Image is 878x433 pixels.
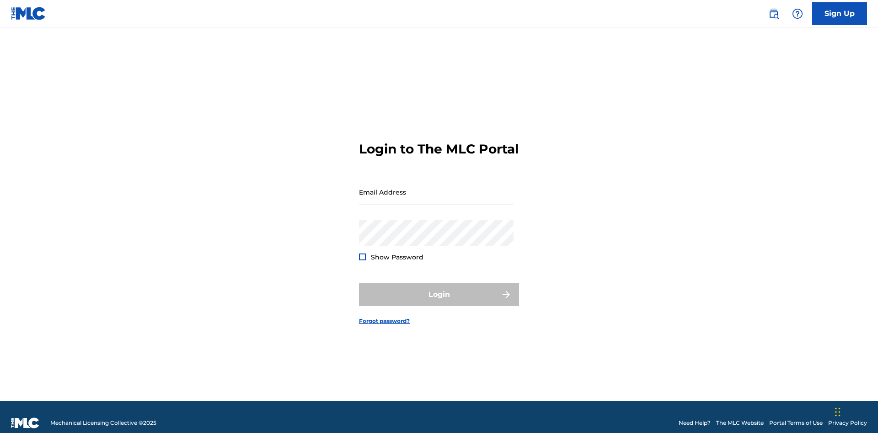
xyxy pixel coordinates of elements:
[792,8,803,19] img: help
[716,419,764,427] a: The MLC Website
[359,317,410,325] a: Forgot password?
[11,7,46,20] img: MLC Logo
[769,419,823,427] a: Portal Terms of Use
[768,8,779,19] img: search
[828,419,867,427] a: Privacy Policy
[679,419,711,427] a: Need Help?
[835,398,841,426] div: Drag
[371,253,423,261] span: Show Password
[832,389,878,433] iframe: Chat Widget
[812,2,867,25] a: Sign Up
[11,417,39,428] img: logo
[50,419,156,427] span: Mechanical Licensing Collective © 2025
[788,5,807,23] div: Help
[359,141,519,157] h3: Login to The MLC Portal
[765,5,783,23] a: Public Search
